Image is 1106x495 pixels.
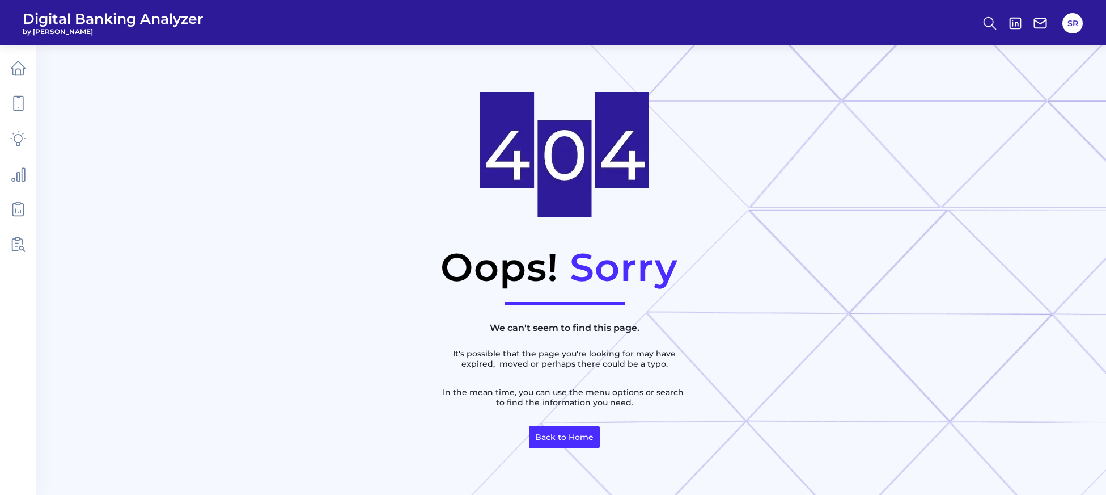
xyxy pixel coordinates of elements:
img: NotFoundImage [480,92,649,217]
p: In the mean time, you can use the menu options or search to find the information you need. [440,387,689,408]
h2: We can't seem to find this page. [440,317,689,339]
p: It's possible that the page you're looking for may have expired, moved or perhaps there could be ... [440,349,689,369]
span: Digital Banking Analyzer [23,10,204,27]
button: SR [1062,13,1083,33]
span: by [PERSON_NAME] [23,27,204,36]
a: Back to Home [529,426,600,448]
h1: Sorry [570,244,677,291]
h1: Oops! [440,244,558,291]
